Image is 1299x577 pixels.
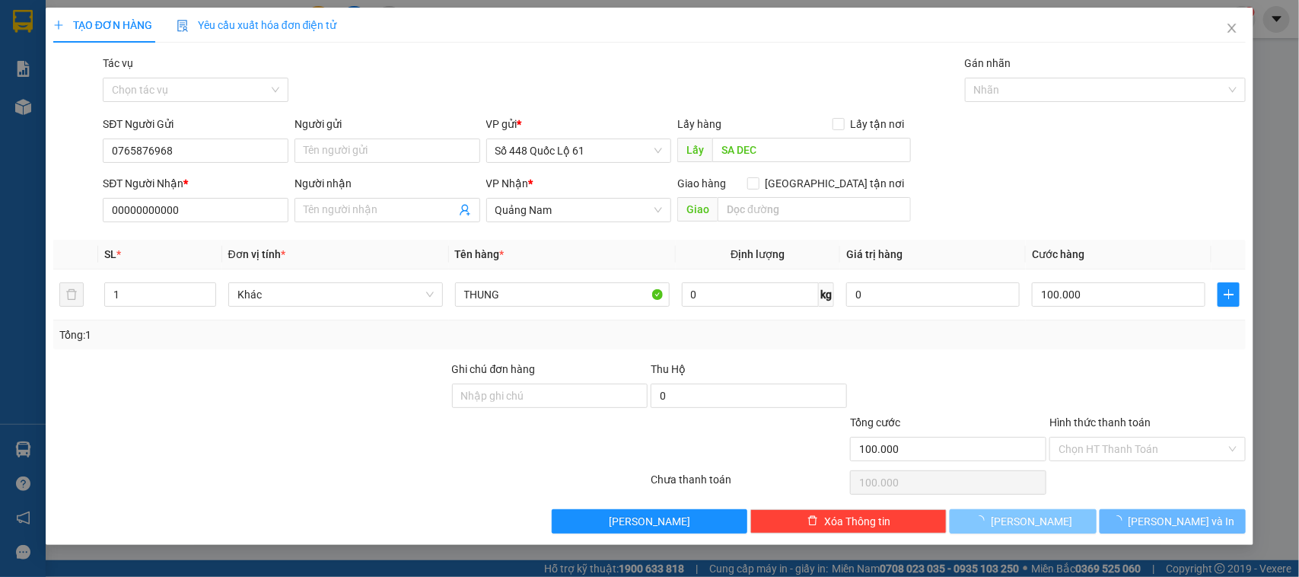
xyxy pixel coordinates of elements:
[552,509,748,534] button: [PERSON_NAME]
[1129,513,1235,530] span: [PERSON_NAME] và In
[452,384,648,408] input: Ghi chú đơn hàng
[991,513,1072,530] span: [PERSON_NAME]
[1226,22,1238,34] span: close
[807,515,818,528] span: delete
[750,509,947,534] button: deleteXóa Thông tin
[950,509,1096,534] button: [PERSON_NAME]
[495,199,663,222] span: Quảng Nam
[731,248,785,260] span: Định lượng
[1112,515,1129,526] span: loading
[59,282,84,307] button: delete
[824,513,890,530] span: Xóa Thông tin
[495,139,663,162] span: Số 448 Quốc Lộ 61
[295,116,480,132] div: Người gửi
[455,282,670,307] input: VD: Bàn, Ghế
[712,138,911,162] input: Dọc đường
[846,282,1020,307] input: 0
[295,175,480,192] div: Người nhận
[103,175,288,192] div: SĐT Người Nhận
[486,116,672,132] div: VP gửi
[1049,416,1151,429] label: Hình thức thanh toán
[455,248,505,260] span: Tên hàng
[53,19,152,31] span: TẠO ĐƠN HÀNG
[1211,8,1253,50] button: Close
[759,175,911,192] span: [GEOGRAPHIC_DATA] tận nơi
[53,20,64,30] span: plus
[1218,282,1240,307] button: plus
[1032,248,1084,260] span: Cước hàng
[850,416,900,429] span: Tổng cước
[846,248,903,260] span: Giá trị hàng
[237,283,434,306] span: Khác
[677,177,726,190] span: Giao hàng
[1218,288,1239,301] span: plus
[718,197,911,222] input: Dọc đường
[965,57,1011,69] label: Gán nhãn
[677,138,712,162] span: Lấy
[845,116,911,132] span: Lấy tận nơi
[650,471,849,498] div: Chưa thanh toán
[177,20,189,32] img: icon
[677,197,718,222] span: Giao
[103,116,288,132] div: SĐT Người Gửi
[609,513,690,530] span: [PERSON_NAME]
[677,118,721,130] span: Lấy hàng
[452,363,536,375] label: Ghi chú đơn hàng
[177,19,337,31] span: Yêu cầu xuất hóa đơn điện tử
[59,327,502,343] div: Tổng: 1
[651,363,686,375] span: Thu Hộ
[228,248,285,260] span: Đơn vị tính
[103,57,133,69] label: Tác vụ
[459,204,471,216] span: user-add
[819,282,834,307] span: kg
[974,515,991,526] span: loading
[104,248,116,260] span: SL
[1100,509,1246,534] button: [PERSON_NAME] và In
[486,177,529,190] span: VP Nhận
